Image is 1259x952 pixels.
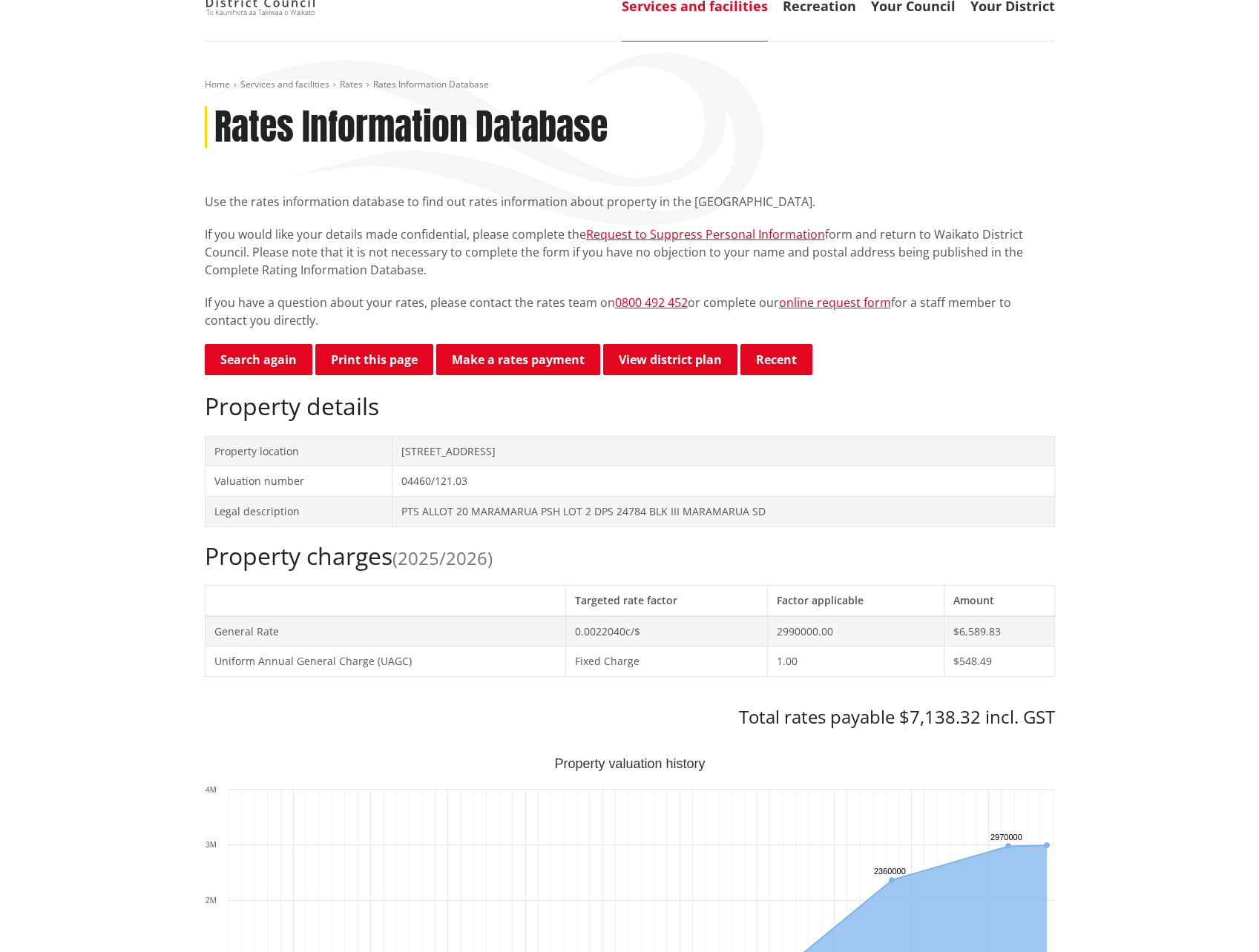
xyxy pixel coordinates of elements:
p: If you have a question about your rates, please contact the rates team on or complete our for a s... [205,294,1055,329]
td: PTS ALLOT 20 MARAMARUA PSH LOT 2 DPS 24784 BLK III MARAMARUA SD [392,496,1054,526]
a: View district plan [603,344,737,375]
a: Home [205,78,230,90]
th: Factor applicable [768,585,944,615]
td: 2990000.00 [768,616,944,647]
button: Print this page [315,344,433,375]
path: Sunday, Jun 30, 12:00, 2,970,000. Capital Value. [1005,843,1011,849]
span: (2025/2026) [392,546,493,570]
span: Rates Information Database [373,78,489,90]
td: Property location [205,436,392,466]
td: 1.00 [768,647,944,677]
path: Monday, Jun 30, 12:00, 2,990,000. Capital Value. [1044,842,1050,848]
td: $548.49 [944,647,1054,677]
text: 4M [205,785,216,794]
td: $6,589.83 [944,616,1054,647]
text: 2360000 [874,867,906,876]
nav: breadcrumb [205,79,1055,91]
text: 2970000 [990,833,1022,842]
path: Wednesday, Jun 30, 12:00, 2,360,000. Capital Value. [889,877,895,883]
td: 04460/121.03 [392,466,1054,497]
a: 0800 492 452 [615,294,688,311]
td: Legal description [205,496,392,526]
p: Use the rates information database to find out rates information about property in the [GEOGRAPHI... [205,193,1055,211]
td: Uniform Annual General Charge (UAGC) [205,647,565,677]
p: If you would like your details made confidential, please complete the form and return to Waikato ... [205,225,1055,279]
text: Property valuation history [554,756,705,771]
a: Rates [340,78,363,90]
a: Request to Suppress Personal Information [586,226,825,242]
a: Search again [205,344,312,375]
h1: Rates Information Database [214,106,608,149]
a: Services and facilities [240,78,329,90]
td: Valuation number [205,466,392,497]
td: General Rate [205,616,565,647]
th: Amount [944,585,1054,615]
h2: Property details [205,392,1055,420]
td: 0.0022040c/$ [565,616,767,647]
td: [STREET_ADDRESS] [392,436,1054,466]
a: Make a rates payment [436,344,600,375]
h3: Total rates payable $7,138.32 incl. GST [205,707,1055,728]
th: Targeted rate factor [565,585,767,615]
h2: Property charges [205,542,1055,570]
button: Recent [740,344,812,375]
text: 2M [205,896,216,905]
a: online request form [779,294,891,311]
text: 3M [205,840,216,849]
iframe: Messenger Launcher [1191,890,1244,943]
td: Fixed Charge [565,647,767,677]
